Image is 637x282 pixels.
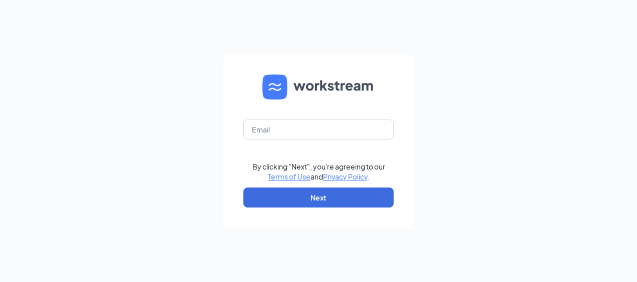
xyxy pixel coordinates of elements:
button: Next [243,187,394,207]
div: By clicking "Next", you're agreeing to our and . [252,161,385,181]
input: Email [243,119,394,139]
img: WS logo and Workstream text [262,74,375,99]
a: Terms of Use [268,172,310,181]
a: Privacy Policy [323,172,368,181]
